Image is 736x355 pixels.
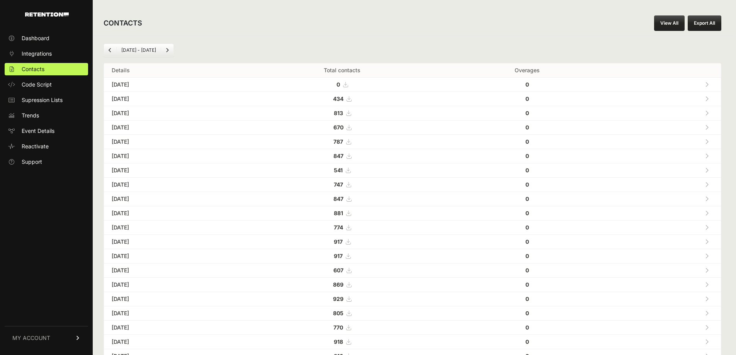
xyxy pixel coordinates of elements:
strong: 869 [333,281,343,288]
strong: 0 [525,195,529,202]
td: [DATE] [104,106,238,121]
a: 670 [333,124,351,131]
td: [DATE] [104,321,238,335]
a: Contacts [5,63,88,75]
strong: 0 [525,267,529,273]
span: MY ACCOUNT [12,334,50,342]
strong: 770 [333,324,343,331]
td: [DATE] [104,149,238,163]
a: Integrations [5,48,88,60]
strong: 774 [334,224,343,231]
strong: 0 [525,296,529,302]
a: Next [161,44,173,56]
td: [DATE] [104,278,238,292]
td: [DATE] [104,206,238,221]
a: 541 [334,167,350,173]
strong: 917 [334,238,343,245]
td: [DATE] [104,78,238,92]
a: 774 [334,224,351,231]
strong: 0 [525,95,529,102]
a: 847 [333,153,351,159]
img: Retention.com [25,12,69,17]
strong: 787 [333,138,343,145]
a: 847 [333,195,351,202]
a: Previous [104,44,116,56]
a: 434 [333,95,351,102]
td: [DATE] [104,135,238,149]
strong: 0 [337,81,340,88]
th: Details [104,63,238,78]
a: Dashboard [5,32,88,44]
td: [DATE] [104,292,238,306]
span: Supression Lists [22,96,63,104]
strong: 918 [334,338,343,345]
strong: 0 [525,253,529,259]
strong: 917 [334,253,343,259]
td: [DATE] [104,249,238,263]
span: Event Details [22,127,54,135]
span: Contacts [22,65,44,73]
strong: 847 [333,195,343,202]
a: 787 [333,138,351,145]
th: Total contacts [238,63,446,78]
td: [DATE] [104,178,238,192]
a: 869 [333,281,351,288]
td: [DATE] [104,163,238,178]
strong: 929 [333,296,343,302]
strong: 607 [333,267,343,273]
span: Reactivate [22,143,49,150]
a: MY ACCOUNT [5,326,88,350]
span: Integrations [22,50,52,58]
a: 917 [334,238,350,245]
a: Event Details [5,125,88,137]
a: 813 [334,110,351,116]
a: 881 [334,210,351,216]
strong: 0 [525,138,529,145]
li: [DATE] - [DATE] [116,47,161,53]
a: 747 [334,181,351,188]
strong: 805 [333,310,343,316]
strong: 747 [334,181,343,188]
strong: 881 [334,210,343,216]
a: Reactivate [5,140,88,153]
strong: 0 [525,81,529,88]
a: 770 [333,324,351,331]
strong: 0 [525,153,529,159]
strong: 434 [333,95,343,102]
strong: 0 [525,324,529,331]
td: [DATE] [104,306,238,321]
span: Support [22,158,42,166]
strong: 0 [525,338,529,345]
strong: 0 [525,210,529,216]
a: 917 [334,253,350,259]
button: Export All [688,15,721,31]
td: [DATE] [104,235,238,249]
td: [DATE] [104,335,238,349]
a: View All [654,15,685,31]
td: [DATE] [104,121,238,135]
strong: 670 [333,124,343,131]
td: [DATE] [104,192,238,206]
strong: 813 [334,110,343,116]
th: Overages [446,63,608,78]
strong: 0 [525,167,529,173]
a: 929 [333,296,351,302]
strong: 0 [525,110,529,116]
strong: 0 [525,310,529,316]
a: Code Script [5,78,88,91]
strong: 0 [525,181,529,188]
strong: 0 [525,224,529,231]
a: Support [5,156,88,168]
a: Trends [5,109,88,122]
td: [DATE] [104,221,238,235]
strong: 847 [333,153,343,159]
td: [DATE] [104,263,238,278]
span: Code Script [22,81,52,88]
a: 805 [333,310,351,316]
a: 918 [334,338,351,345]
span: Trends [22,112,39,119]
strong: 0 [525,281,529,288]
strong: 0 [525,238,529,245]
span: Dashboard [22,34,49,42]
a: 607 [333,267,351,273]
